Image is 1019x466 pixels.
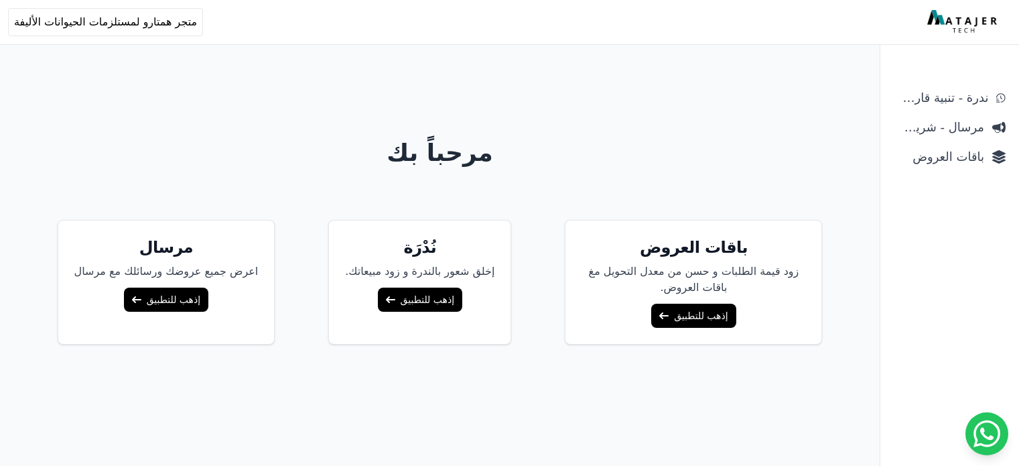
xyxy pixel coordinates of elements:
[74,264,259,280] p: اعرض جميع عروضك ورسائلك مع مرسال
[345,237,494,258] h5: نُدْرَة
[14,14,197,30] span: متجر همتارو لمستلزمات الحيوانات الأليفة
[74,237,259,258] h5: مرسال
[378,288,462,312] a: إذهب للتطبيق
[927,10,1000,34] img: MatajerTech Logo
[651,304,736,328] a: إذهب للتطبيق
[11,139,869,166] h1: مرحباً بك
[894,89,988,107] span: ندرة - تنبية قارب علي النفاذ
[582,237,805,258] h5: باقات العروض
[345,264,494,280] p: إخلق شعور بالندرة و زود مبيعاتك.
[8,8,203,36] button: متجر همتارو لمستلزمات الحيوانات الأليفة
[894,118,984,137] span: مرسال - شريط دعاية
[582,264,805,296] p: زود قيمة الطلبات و حسن من معدل التحويل مغ باقات العروض.
[124,288,208,312] a: إذهب للتطبيق
[894,148,984,166] span: باقات العروض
